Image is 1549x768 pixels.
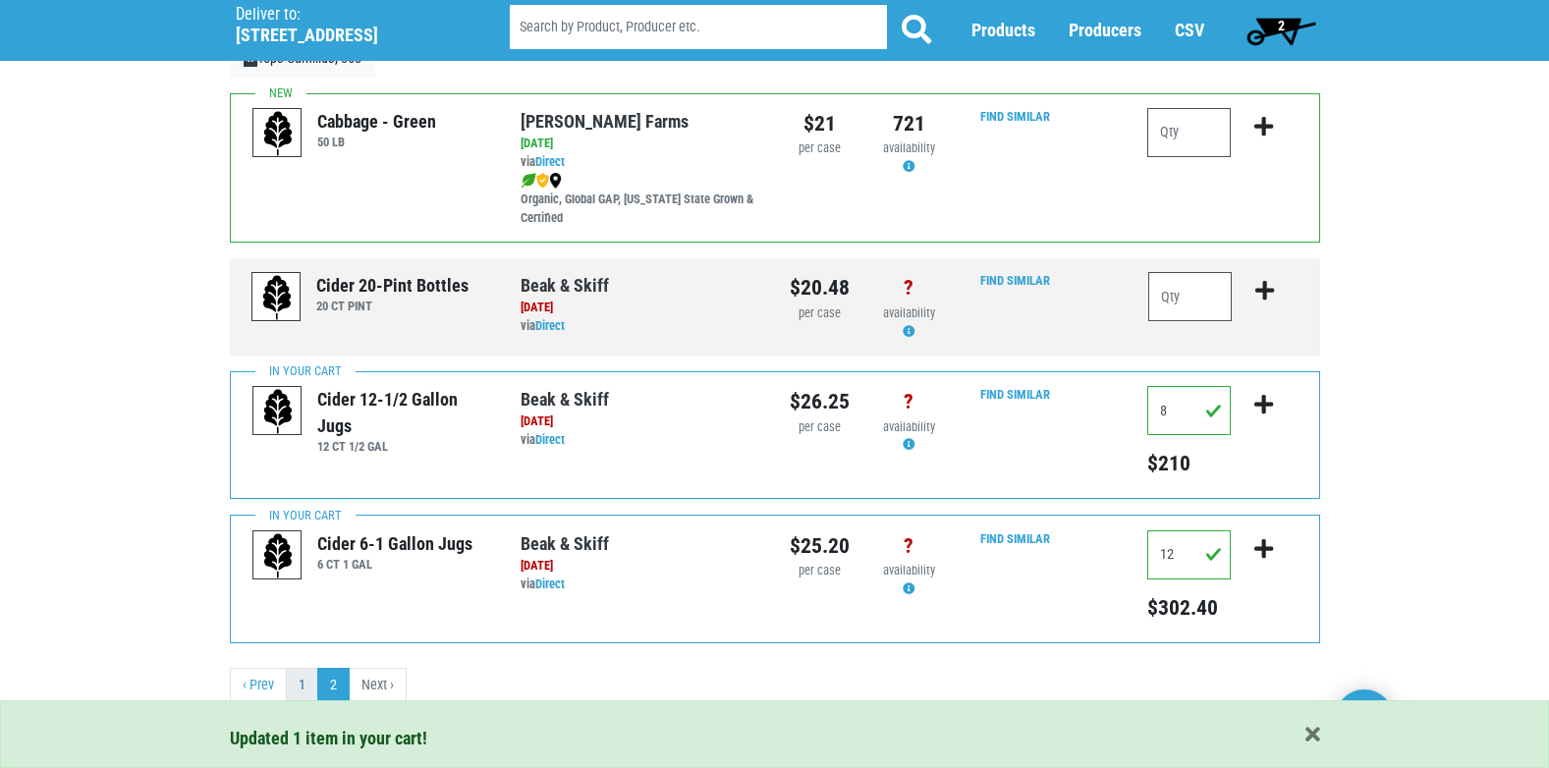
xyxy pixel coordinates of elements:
[790,530,850,562] div: $25.20
[1147,451,1231,476] h5: Total price
[1147,108,1231,157] input: Qty
[535,318,565,333] a: Direct
[510,6,887,50] input: Search by Product, Producer etc.
[521,412,759,431] div: [DATE]
[879,562,939,599] div: Availability may be subject to change.
[1147,595,1231,621] h5: Total price
[521,173,536,189] img: leaf-e5c59151409436ccce96b2ca1b28e03c.png
[549,173,562,189] img: map_marker-0e94453035b3232a4d21701695807de9.png
[1147,530,1231,579] input: Qty
[535,154,565,169] a: Direct
[790,304,850,323] div: per case
[883,305,935,320] span: availability
[1069,21,1141,41] a: Producers
[317,557,472,572] h6: 6 CT 1 GAL
[521,576,759,594] div: via
[535,576,565,591] a: Direct
[521,172,759,228] div: Organic, Global GAP, [US_STATE] State Grown & Certified
[236,5,460,25] p: Deliver to:
[317,530,472,557] div: Cider 6-1 Gallon Jugs
[230,725,1320,751] div: Updated 1 item in your cart!
[536,173,549,189] img: safety-e55c860ca8c00a9c171001a62a92dabd.png
[316,272,469,299] div: Cider 20-Pint Bottles
[236,25,460,46] h5: [STREET_ADDRESS]
[879,530,939,562] div: ?
[790,386,850,417] div: $26.25
[1148,272,1233,321] input: Qty
[521,431,759,450] div: via
[521,299,760,317] div: [DATE]
[253,531,303,580] img: placeholder-variety-43d6402dacf2d531de610a020419775a.svg
[253,109,303,158] img: placeholder-variety-43d6402dacf2d531de610a020419775a.svg
[521,275,609,296] a: Beak & Skiff
[521,153,759,172] div: via
[317,108,436,135] div: Cabbage - Green
[1147,386,1231,435] input: Qty
[521,111,689,132] a: [PERSON_NAME] Farms
[1278,18,1285,33] span: 2
[316,299,469,313] h6: 20 CT PINT
[1238,11,1325,50] a: 2
[230,668,287,703] a: previous
[971,21,1035,41] a: Products
[317,386,491,439] div: Cider 12-1/2 Gallon Jugs
[980,109,1050,124] a: Find Similar
[980,531,1050,546] a: Find Similar
[253,387,303,436] img: placeholder-variety-43d6402dacf2d531de610a020419775a.svg
[521,317,760,336] div: via
[521,533,609,554] a: Beak & Skiff
[879,418,939,456] div: Availability may be subject to change.
[317,439,491,454] h6: 12 CT 1/2 GAL
[790,418,850,437] div: per case
[521,389,609,410] a: Beak & Skiff
[521,135,759,153] div: [DATE]
[883,563,935,577] span: availability
[790,562,850,580] div: per case
[883,419,935,434] span: availability
[879,272,939,303] div: ?
[535,432,565,447] a: Direct
[252,273,302,322] img: placeholder-variety-43d6402dacf2d531de610a020419775a.svg
[790,108,850,139] div: $21
[790,272,850,303] div: $20.48
[790,139,850,158] div: per case
[879,386,939,417] div: ?
[521,557,759,576] div: [DATE]
[883,140,935,155] span: availability
[317,668,350,703] a: 2
[879,108,939,139] div: 721
[980,273,1050,288] a: Find Similar
[230,668,1320,703] nav: pager
[980,387,1050,402] a: Find Similar
[317,135,436,149] h6: 50 LB
[286,668,318,703] a: 1
[1175,21,1204,41] a: CSV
